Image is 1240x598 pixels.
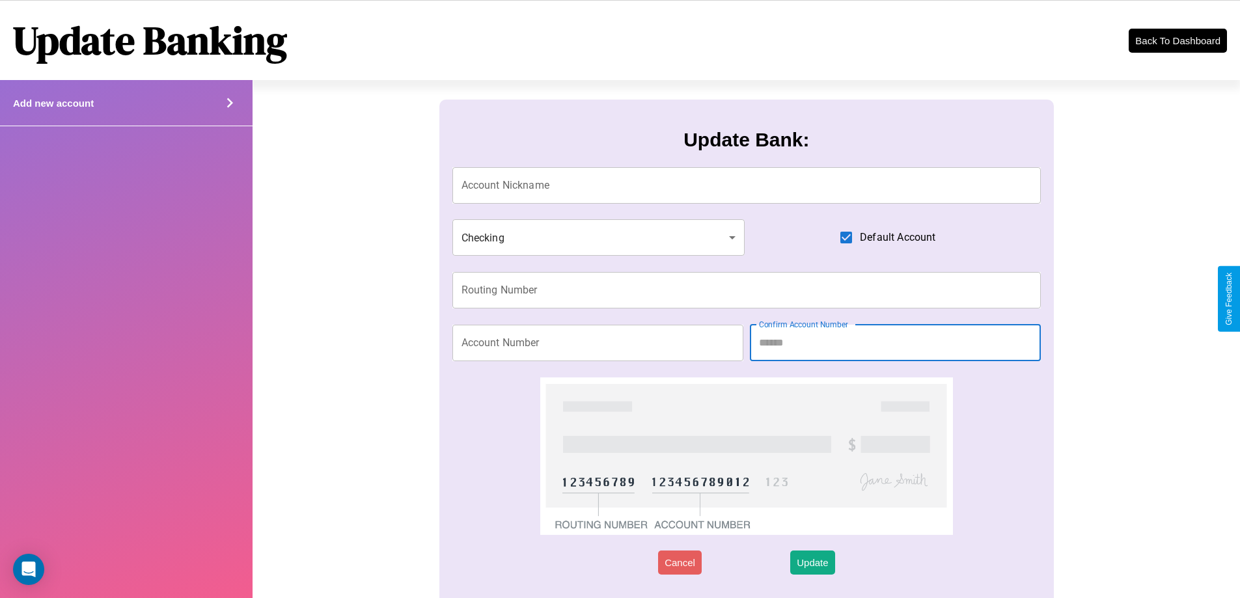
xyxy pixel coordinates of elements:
[452,219,745,256] div: Checking
[759,319,848,330] label: Confirm Account Number
[1129,29,1227,53] button: Back To Dashboard
[13,554,44,585] div: Open Intercom Messenger
[658,550,702,575] button: Cancel
[860,230,935,245] span: Default Account
[540,377,952,535] img: check
[1224,273,1233,325] div: Give Feedback
[790,550,834,575] button: Update
[13,14,287,67] h1: Update Banking
[13,98,94,109] h4: Add new account
[683,129,809,151] h3: Update Bank:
